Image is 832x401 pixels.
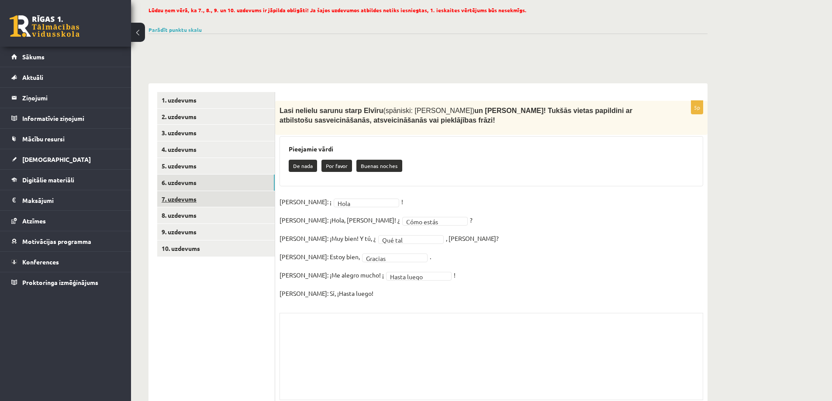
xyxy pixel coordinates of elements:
span: Digitālie materiāli [22,176,74,184]
a: 1. uzdevums [157,92,275,108]
a: Konferences [11,252,120,272]
p: [PERSON_NAME]: ¡Muy bien! Y tú, ¿ [280,232,376,245]
a: Hasta luego [386,272,452,281]
span: Hola [338,199,387,208]
p: [PERSON_NAME]: ¡ [280,195,331,208]
legend: Informatīvie ziņojumi [22,108,120,128]
a: Aktuāli [11,67,120,87]
span: Gracias [366,254,416,263]
a: Digitālie materiāli [11,170,120,190]
a: 8. uzdevums [157,207,275,223]
a: Mācību resursi [11,129,120,149]
p: 5p [691,100,703,114]
a: 5. uzdevums [157,158,275,174]
span: Qué tal [382,236,432,244]
a: Atzīmes [11,211,120,231]
span: Hasta luego [390,272,440,281]
a: 3. uzdevums [157,125,275,141]
span: Motivācijas programma [22,237,91,245]
span: (spāniski: [PERSON_NAME]) [383,107,474,114]
p: De nada [289,160,317,172]
a: Proktoringa izmēģinājums [11,272,120,292]
p: [PERSON_NAME]: ¡Hola, [PERSON_NAME]! ¿ [280,213,400,226]
span: Mācību resursi [22,135,65,143]
a: 2. uzdevums [157,109,275,125]
p: [PERSON_NAME]: ¡Me alegro mucho! ¡ [280,268,384,281]
a: 6. uzdevums [157,175,275,191]
fieldset: ! ? , [PERSON_NAME]? . ! [PERSON_NAME]: Sí, ¡Hasta luego! [280,195,703,300]
a: Motivācijas programma [11,231,120,251]
span: Lasi nelielu sarunu starp Elvīru [280,107,383,114]
a: Cómo estás [402,217,468,226]
legend: Maksājumi [22,190,120,210]
p: Buenas noches [356,160,402,172]
a: 9. uzdevums [157,224,275,240]
a: Sākums [11,47,120,67]
a: Maksājumi [11,190,120,210]
span: Lūdzu ņem vērā, ka 7., 8., 9. un 10. uzdevums ir jāpilda obligāti! Ja šajos uzdevumos atbildes ne... [148,7,527,14]
a: Parādīt punktu skalu [148,26,202,33]
a: Ziņojumi [11,88,120,108]
a: Gracias [362,254,428,262]
span: Atzīmes [22,217,46,225]
legend: Ziņojumi [22,88,120,108]
h3: Pieejamie vārdi [289,145,694,153]
p: [PERSON_NAME]: Estoy bien, [280,250,360,263]
a: 10. uzdevums [157,240,275,257]
a: Rīgas 1. Tālmācības vidusskola [10,15,79,37]
a: Qué tal [378,235,444,244]
a: Hola [334,199,399,207]
span: Sākums [22,53,45,61]
a: 4. uzdevums [157,141,275,158]
span: [DEMOGRAPHIC_DATA] [22,155,91,163]
span: Konferences [22,258,59,266]
a: Informatīvie ziņojumi [11,108,120,128]
span: Proktoringa izmēģinājums [22,278,98,286]
a: 7. uzdevums [157,191,275,207]
span: Cómo estás [406,217,456,226]
a: [DEMOGRAPHIC_DATA] [11,149,120,169]
p: Por favor [321,160,352,172]
span: Aktuāli [22,73,43,81]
